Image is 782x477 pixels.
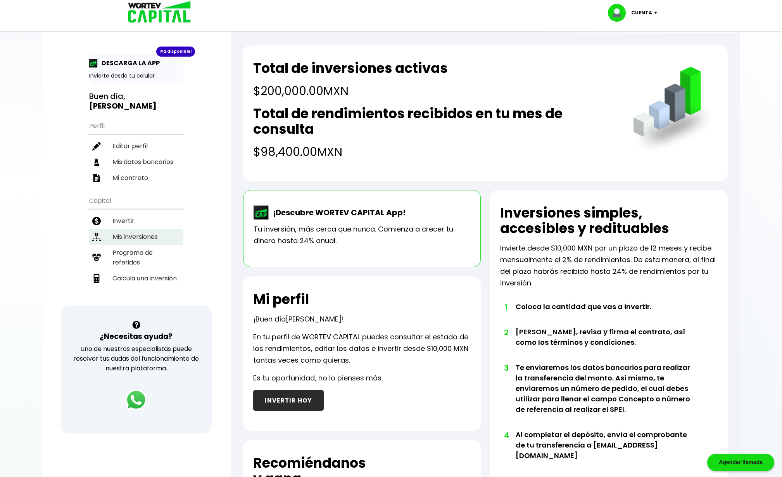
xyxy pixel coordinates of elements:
div: ¡Ya disponible! [156,47,195,57]
h2: Total de rendimientos recibidos en tu mes de consulta [253,106,617,137]
img: app-icon [89,59,98,67]
a: Calcula una inversión [89,270,183,286]
img: inversiones-icon.6695dc30.svg [92,233,101,241]
li: Te enviaremos los datos bancarios para realizar la transferencia del monto. Así mismo, te enviare... [516,362,696,429]
img: profile-image [608,4,631,22]
div: Agendar llamada [707,454,774,471]
h3: Buen día, [89,92,183,111]
p: Cuenta [631,7,652,19]
h2: Total de inversiones activas [253,60,448,76]
p: Es tu oportunidad, no lo pienses más. [253,372,383,384]
h4: $98,400.00 MXN [253,143,617,161]
li: [PERSON_NAME], revisa y firma el contrato, así como los términos y condiciones. [516,327,696,362]
span: 2 [504,327,508,338]
span: [PERSON_NAME] [286,314,342,324]
p: Invierte desde $10,000 MXN por un plazo de 12 meses y recibe mensualmente el 2% de rendimientos. ... [500,242,718,289]
b: [PERSON_NAME] [89,100,157,111]
a: Editar perfil [89,138,183,154]
img: editar-icon.952d3147.svg [92,142,101,150]
a: Programa de referidos [89,245,183,270]
p: Invierte desde tu celular [89,72,183,80]
p: DESCARGA LA APP [98,58,160,68]
li: Al completar el depósito, envía el comprobante de tu transferencia a [EMAIL_ADDRESS][DOMAIN_NAME] [516,429,696,475]
a: Mis inversiones [89,229,183,245]
img: calculadora-icon.17d418c4.svg [92,274,101,283]
li: Coloca la cantidad que vas a invertir. [516,301,696,327]
img: grafica.516fef24.png [630,67,718,155]
img: invertir-icon.b3b967d7.svg [92,217,101,225]
p: Tu inversión, más cerca que nunca. Comienza a crecer tu dinero hasta 24% anual. [254,223,470,247]
h2: Inversiones simples, accesibles y redituables [500,205,718,236]
h4: $200,000.00 MXN [253,82,448,100]
span: 3 [504,362,508,374]
img: logos_whatsapp-icon.242b2217.svg [125,389,147,411]
img: contrato-icon.f2db500c.svg [92,174,101,182]
a: Mi contrato [89,170,183,186]
p: ¡Buen día ! [253,313,344,325]
h3: ¿Necesitas ayuda? [100,331,173,342]
a: Invertir [89,213,183,229]
p: Uno de nuestros especialistas puede resolver tus dudas del funcionamiento de nuestra plataforma. [71,344,202,373]
p: ¡Descubre WORTEV CAPITAL App! [269,207,406,218]
img: wortev-capital-app-icon [254,206,269,219]
ul: Capital [89,192,183,306]
span: 1 [504,301,508,313]
h2: Mi perfil [253,292,309,307]
img: datos-icon.10cf9172.svg [92,158,101,166]
img: recomiendanos-icon.9b8e9327.svg [92,253,101,262]
ul: Perfil [89,117,183,186]
p: En tu perfil de WORTEV CAPITAL puedes consultar el estado de los rendimientos, editar los datos e... [253,331,471,366]
a: Mis datos bancarios [89,154,183,170]
button: INVERTIR HOY [253,390,324,411]
span: 4 [504,429,508,441]
img: icon-down [652,12,663,14]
